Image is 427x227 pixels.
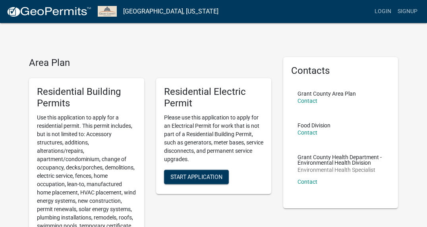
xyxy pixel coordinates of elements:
p: Please use this application to apply for an Electrical Permit for work that is not part of a Resi... [164,113,263,164]
a: Login [371,4,394,19]
span: Start Application [170,174,222,180]
a: Contact [298,98,317,104]
a: Contact [298,179,317,185]
a: [GEOGRAPHIC_DATA], [US_STATE] [123,5,218,18]
p: Grant County Health Department - Environmental Health Division [298,154,384,165]
button: Start Application [164,170,229,184]
h5: Contacts [291,65,390,77]
p: Environmental Health Specialist [298,167,384,173]
img: Grant County, Indiana [98,6,117,17]
h5: Residential Electric Permit [164,86,263,109]
p: Grant County Area Plan [298,91,356,96]
a: Signup [394,4,421,19]
a: Contact [298,129,317,136]
h4: Area Plan [29,57,271,69]
h5: Residential Building Permits [37,86,136,109]
p: Food Division [298,123,330,128]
